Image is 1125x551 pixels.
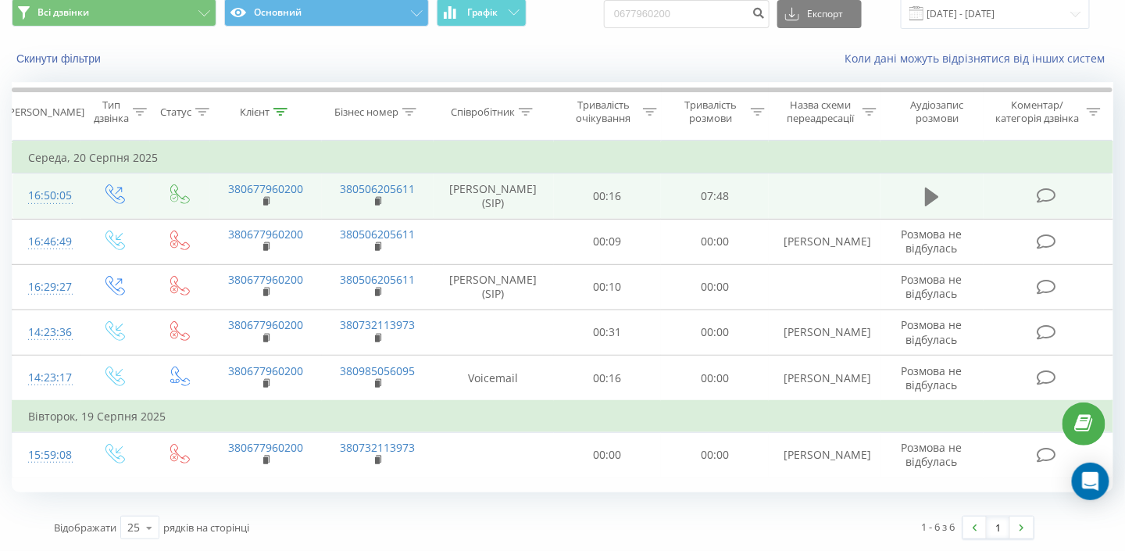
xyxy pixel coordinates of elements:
[127,520,140,535] div: 25
[12,401,1113,432] td: Вівторок, 19 Серпня 2025
[340,272,415,287] a: 380506205611
[340,363,415,378] a: 380985056095
[902,272,962,301] span: Розмова не відбулась
[451,106,515,119] div: Співробітник
[922,519,955,535] div: 1 - 6 з 6
[675,98,747,125] div: Тривалість розмови
[37,6,89,19] span: Всі дзвінки
[54,521,116,535] span: Відображати
[28,272,66,302] div: 16:29:27
[991,98,1083,125] div: Коментар/категорія дзвінка
[12,142,1113,174] td: Середа, 20 Серпня 2025
[94,98,129,125] div: Тип дзвінка
[845,51,1113,66] a: Коли дані можуть відрізнятися вiд інших систем
[902,440,962,469] span: Розмова не відбулась
[554,264,662,309] td: 00:10
[554,309,662,355] td: 00:31
[661,432,769,478] td: 00:00
[434,174,554,219] td: [PERSON_NAME] (SIP)
[902,363,962,392] span: Розмова не відбулась
[769,356,880,402] td: [PERSON_NAME]
[769,432,880,478] td: [PERSON_NAME]
[434,356,554,402] td: Voicemail
[228,272,303,287] a: 380677960200
[228,227,303,242] a: 380677960200
[554,432,662,478] td: 00:00
[28,317,66,348] div: 14:23:36
[340,440,415,455] a: 380732113973
[783,98,859,125] div: Назва схеми переадресації
[228,440,303,455] a: 380677960200
[28,363,66,393] div: 14:23:17
[340,317,415,332] a: 380732113973
[661,264,769,309] td: 00:00
[160,106,191,119] div: Статус
[661,174,769,219] td: 07:48
[902,317,962,346] span: Розмова не відбулась
[434,264,554,309] td: [PERSON_NAME] (SIP)
[28,227,66,257] div: 16:46:49
[661,219,769,264] td: 00:00
[12,52,109,66] button: Скинути фільтри
[661,309,769,355] td: 00:00
[228,363,303,378] a: 380677960200
[228,181,303,196] a: 380677960200
[987,517,1010,538] a: 1
[28,181,66,211] div: 16:50:05
[228,317,303,332] a: 380677960200
[769,309,880,355] td: [PERSON_NAME]
[1072,463,1109,500] div: Open Intercom Messenger
[340,181,415,196] a: 380506205611
[334,106,398,119] div: Бізнес номер
[769,219,880,264] td: [PERSON_NAME]
[661,356,769,402] td: 00:00
[554,174,662,219] td: 00:16
[895,98,980,125] div: Аудіозапис розмови
[163,521,249,535] span: рядків на сторінці
[554,356,662,402] td: 00:16
[240,106,270,119] div: Клієнт
[340,227,415,242] a: 380506205611
[554,219,662,264] td: 00:09
[902,227,962,256] span: Розмова не відбулась
[568,98,640,125] div: Тривалість очікування
[5,106,84,119] div: [PERSON_NAME]
[467,7,498,18] span: Графік
[28,440,66,470] div: 15:59:08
